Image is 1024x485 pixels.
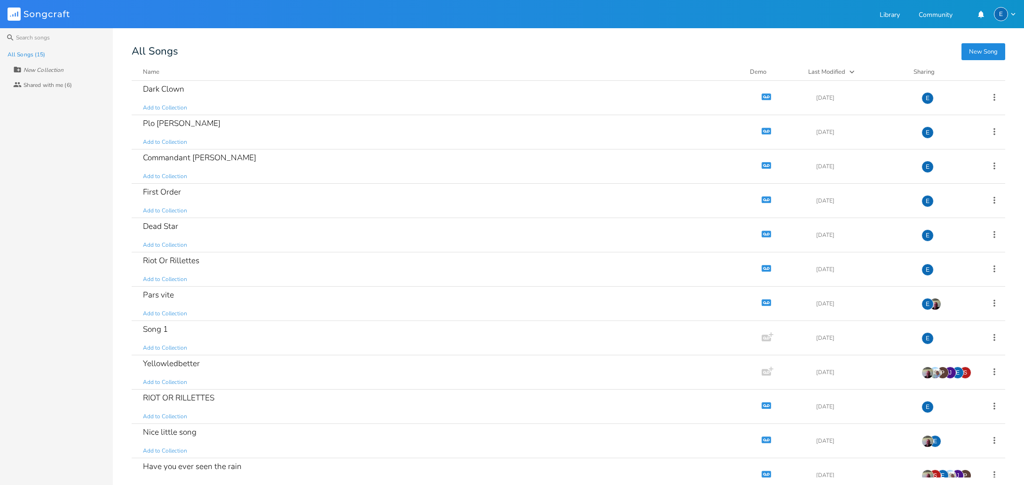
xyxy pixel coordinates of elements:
div: All Songs (15) [8,52,45,57]
div: [DATE] [816,335,910,341]
img: Keith Dalton [922,367,934,379]
div: emmanuel.grasset [922,264,934,276]
div: [DATE] [816,266,910,272]
button: Name [143,67,739,77]
div: Sharing [914,67,970,77]
div: sean.alari [929,469,941,482]
div: emmanuel.grasset [922,195,934,207]
span: Add to Collection [143,447,187,455]
span: Add to Collection [143,241,187,249]
div: emmanuel.grasset [929,435,941,447]
div: emmanuel.grasset [922,332,934,344]
span: Add to Collection [143,138,187,146]
img: Keith Dalton [922,469,934,482]
div: sean.alari [959,367,971,379]
div: RIOT OR RILLETTES [143,394,214,402]
a: Library [880,12,900,20]
span: Add to Collection [143,172,187,180]
div: [DATE] [816,438,910,444]
div: emmanuel.grasset [922,161,934,173]
span: Add to Collection [143,207,187,215]
div: New Collection [24,67,63,73]
div: All Songs [132,47,1005,56]
div: emmanuel.grasset [937,469,949,482]
div: emmanuel.grasset [922,92,934,104]
div: Shared with me (6) [24,82,72,88]
div: [DATE] [816,164,910,169]
div: Pars vite [143,291,174,299]
div: Jo [952,469,964,482]
div: [DATE] [816,404,910,409]
div: Jo [944,367,956,379]
span: Add to Collection [143,275,187,283]
div: [DATE] [816,129,910,135]
div: emmanuel.grasset [922,298,934,310]
button: E [994,7,1016,21]
div: [DATE] [816,95,910,101]
div: emmanuel.grasset [952,367,964,379]
div: Have you ever seen the rain [143,462,242,470]
div: Dark Clown [143,85,184,93]
div: [DATE] [816,232,910,238]
div: emmanuel.grasset [922,401,934,413]
button: Last Modified [808,67,902,77]
div: Name [143,68,159,76]
span: Add to Collection [143,413,187,421]
span: Add to Collection [143,378,187,386]
div: [DATE] [816,472,910,478]
img: Johnny Bühler [944,469,956,482]
div: emmanuel.grasset [922,229,934,242]
div: Last Modified [808,68,845,76]
div: [DATE] [816,369,910,375]
a: Community [919,12,953,20]
span: Add to Collection [143,310,187,318]
span: Add to Collection [143,104,187,112]
div: emmanuel.grasset [994,7,1008,21]
span: Add to Collection [143,344,187,352]
img: Johnny Bühler [929,367,941,379]
div: Song 1 [143,325,168,333]
div: Dead Star [143,222,178,230]
img: Pierre-Antoine Zufferey [937,367,949,379]
img: Keith Dalton [929,298,941,310]
div: [DATE] [816,301,910,306]
button: New Song [961,43,1005,60]
div: First Order [143,188,181,196]
img: Pierre-Antoine Zufferey [959,469,971,482]
div: Commandant [PERSON_NAME] [143,154,256,162]
div: Yellowledbetter [143,360,200,368]
div: Riot Or Rillettes [143,257,199,265]
div: Plo [PERSON_NAME] [143,119,221,127]
div: emmanuel.grasset [922,126,934,139]
img: Keith Dalton [922,435,934,447]
div: Demo [750,67,797,77]
div: [DATE] [816,198,910,203]
div: Nice little song [143,428,197,436]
